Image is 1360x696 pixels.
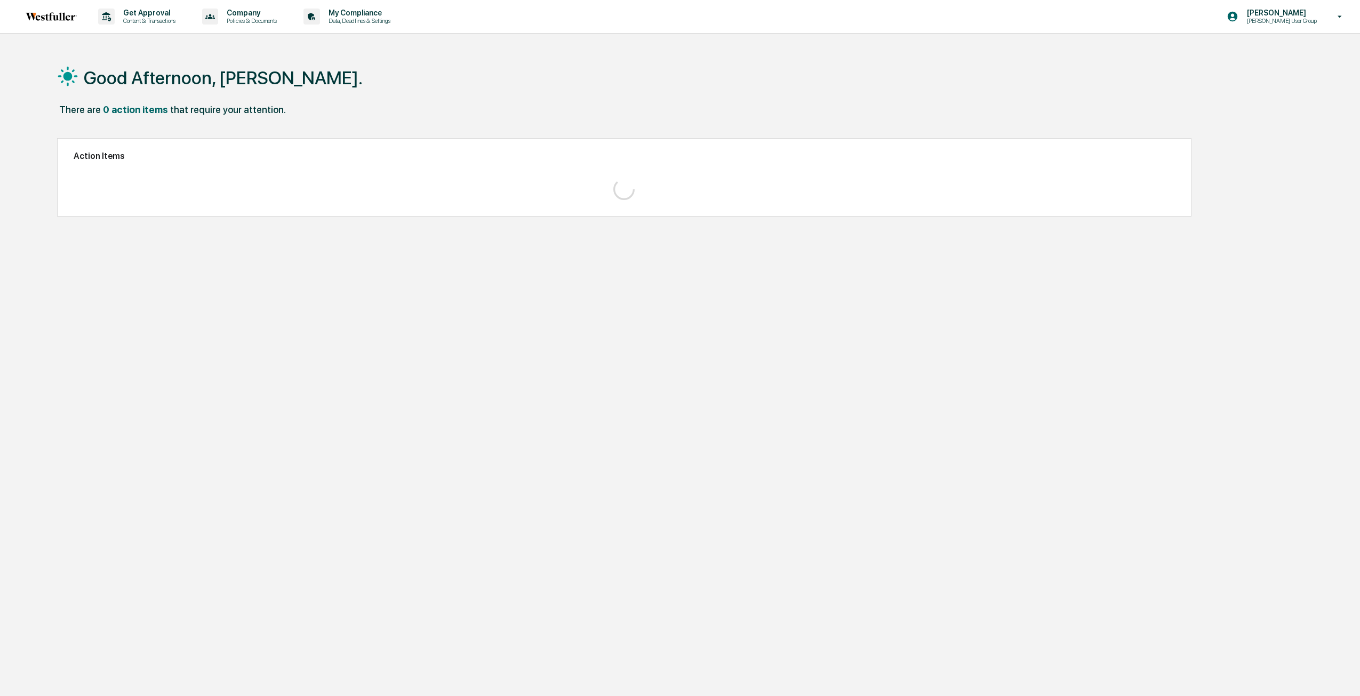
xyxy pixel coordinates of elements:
[170,104,286,115] div: that require your attention.
[84,67,363,89] h1: Good Afternoon, [PERSON_NAME].
[103,104,168,115] div: 0 action items
[1238,9,1322,17] p: [PERSON_NAME]
[59,104,101,115] div: There are
[115,17,181,25] p: Content & Transactions
[26,12,77,21] img: logo
[1238,17,1322,25] p: [PERSON_NAME] User Group
[218,9,282,17] p: Company
[218,17,282,25] p: Policies & Documents
[115,9,181,17] p: Get Approval
[320,9,396,17] p: My Compliance
[74,151,1175,161] h2: Action Items
[320,17,396,25] p: Data, Deadlines & Settings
